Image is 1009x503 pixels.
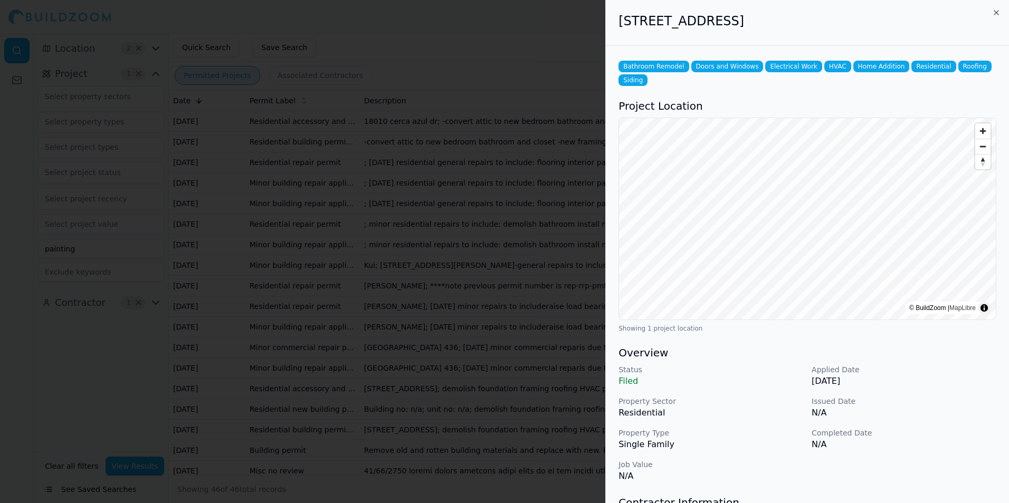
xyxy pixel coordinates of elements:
p: N/A [812,438,996,451]
span: Electrical Work [765,61,822,72]
p: Issued Date [812,396,996,407]
p: Residential [618,407,803,419]
p: Property Sector [618,396,803,407]
h3: Overview [618,345,996,360]
h3: Project Location [618,99,996,113]
summary: Toggle attribution [978,302,991,314]
span: HVAC [824,61,851,72]
p: Property Type [618,428,803,438]
p: Filed [618,375,803,388]
span: Doors and Windows [691,61,764,72]
span: Home Addition [853,61,910,72]
a: MapLibre [949,304,976,312]
span: Roofing [958,61,992,72]
div: Showing 1 project location [618,324,996,333]
h2: [STREET_ADDRESS] [618,13,996,30]
button: Zoom out [975,139,991,154]
p: [DATE] [812,375,996,388]
div: © BuildZoom | [909,303,976,313]
button: Reset bearing to north [975,154,991,169]
span: Siding [618,74,648,86]
button: Zoom in [975,123,991,139]
p: Applied Date [812,364,996,375]
p: Status [618,364,803,375]
p: N/A [618,470,803,482]
span: Residential [911,61,956,72]
p: N/A [812,407,996,419]
p: Single Family [618,438,803,451]
p: Completed Date [812,428,996,438]
span: Bathroom Remodel [618,61,689,72]
p: Job Value [618,459,803,470]
canvas: Map [619,118,996,320]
